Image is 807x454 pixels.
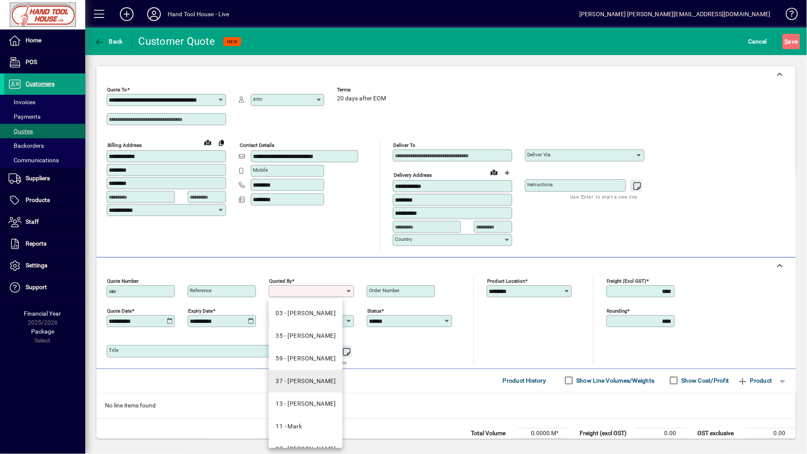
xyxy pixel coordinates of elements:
div: 11 - Mark [276,422,302,431]
td: GST [694,438,745,448]
app-page-header-button: Back [85,34,132,49]
td: Freight (excl GST) [576,428,636,438]
div: 03 - [PERSON_NAME] [276,309,336,318]
button: Back [92,34,125,49]
span: Invoices [9,99,35,105]
mat-label: Deliver To [393,142,415,148]
td: 0.0000 M³ [518,428,569,438]
a: View on map [201,135,215,149]
mat-label: Country [395,236,412,242]
span: Terms [337,87,388,93]
td: 0.00 [636,428,687,438]
mat-label: Instructions [527,182,553,187]
div: Hand Tool House - Live [168,7,229,21]
mat-label: Quote To [107,87,127,93]
div: 87 - [PERSON_NAME] [276,445,336,454]
mat-label: Attn [253,96,262,102]
a: Knowledge Base [779,2,796,29]
div: 13 - [PERSON_NAME] [276,399,336,408]
mat-label: Deliver via [527,152,551,158]
span: Support [26,284,47,290]
a: Staff [4,211,85,233]
span: Suppliers [26,175,50,182]
button: Profile [140,6,168,22]
button: Product [734,373,777,388]
span: Quotes [9,128,33,135]
button: Choose address [501,166,514,179]
td: Rounding [576,438,636,448]
td: 0.00 [745,438,796,448]
td: Total Weight [467,438,518,448]
span: Home [26,37,41,44]
span: Settings [26,262,47,269]
span: Payments [9,113,41,120]
label: Show Line Volumes/Weights [575,376,655,385]
mat-option: 03 - Campbell [269,302,343,325]
td: Total Volume [467,428,518,438]
button: Copy to Delivery address [215,136,228,149]
button: Add [113,6,140,22]
mat-label: Quoted by [269,278,292,284]
button: Product History [499,373,550,388]
mat-option: 11 - Mark [269,415,343,438]
span: Backorders [9,142,44,149]
a: Quotes [4,124,85,138]
a: Invoices [4,95,85,109]
span: Customers [26,80,55,87]
a: Home [4,30,85,51]
label: Show Cost/Profit [680,376,729,385]
a: POS [4,52,85,73]
span: ave [785,35,798,48]
span: Product [738,374,772,387]
a: Backorders [4,138,85,153]
td: GST exclusive [694,428,745,438]
a: Payments [4,109,85,124]
div: 59 - [PERSON_NAME] [276,354,336,363]
div: 37 - [PERSON_NAME] [276,377,336,386]
button: Cancel [746,34,769,49]
td: 0.00 [636,438,687,448]
span: Reports [26,240,46,247]
a: Support [4,277,85,298]
mat-label: Freight (excl GST) [607,278,647,284]
span: Product History [503,374,546,387]
a: View on map [487,165,501,179]
div: No line items found [96,392,796,419]
a: Communications [4,153,85,167]
mat-hint: Use 'Enter' to start a new line [571,192,638,202]
td: 0.0000 Kg [518,438,569,448]
span: POS [26,59,37,65]
a: Reports [4,233,85,255]
span: Staff [26,218,39,225]
span: Financial Year [24,310,61,317]
mat-label: Order number [369,287,400,293]
mat-label: Product location [487,278,525,284]
mat-label: Mobile [253,167,268,173]
div: [PERSON_NAME] [PERSON_NAME][EMAIL_ADDRESS][DOMAIN_NAME] [579,7,771,21]
mat-label: Rounding [607,308,627,313]
a: Settings [4,255,85,276]
mat-label: Quote number [107,278,139,284]
span: S [785,38,788,45]
button: Save [783,34,800,49]
span: Communications [9,157,59,164]
span: 20 days after EOM [337,95,386,102]
mat-option: 59 - CRAIG [269,347,343,370]
span: Back [94,38,123,45]
mat-option: 37 - Kelvin [269,370,343,392]
a: Products [4,190,85,211]
mat-label: Reference [190,287,212,293]
span: NEW [227,39,238,44]
mat-label: Title [109,347,119,353]
span: Cancel [749,35,767,48]
mat-label: Expiry date [188,308,213,313]
a: Suppliers [4,168,85,189]
div: 35 - [PERSON_NAME] [276,331,336,340]
mat-option: 13 - Lucy Dipple [269,392,343,415]
span: Products [26,196,50,203]
div: Customer Quote [139,35,215,48]
span: Package [31,328,54,335]
td: 0.00 [745,428,796,438]
mat-option: 35 - Cheri De Baugh [269,325,343,347]
mat-label: Quote date [107,308,132,313]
